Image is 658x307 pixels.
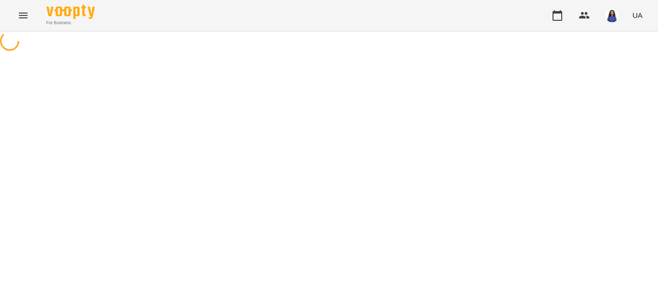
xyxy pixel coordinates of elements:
img: Voopty Logo [46,5,95,19]
button: Menu [12,4,35,27]
button: UA [628,6,646,24]
img: 896d7bd98bada4a398fcb6f6c121a1d1.png [605,9,619,22]
span: For Business [46,20,95,26]
span: UA [632,10,643,20]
